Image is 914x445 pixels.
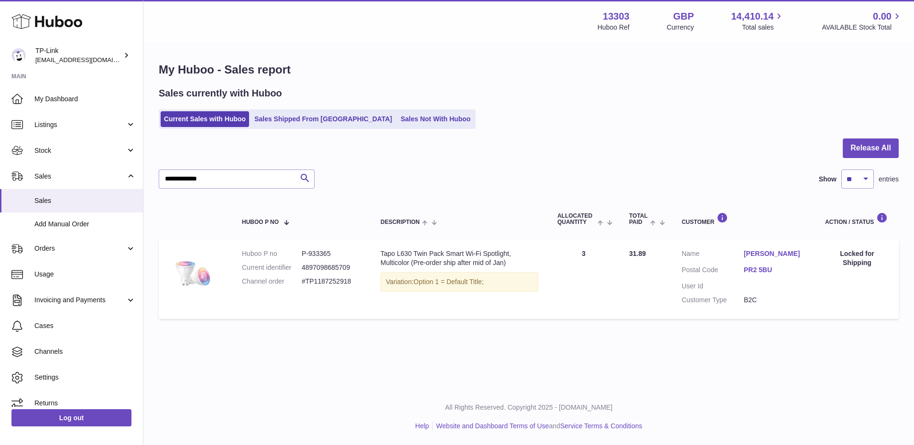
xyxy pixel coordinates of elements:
span: 0.00 [873,10,892,23]
span: Usage [34,270,136,279]
div: Currency [667,23,694,32]
span: AVAILABLE Stock Total [822,23,903,32]
td: 3 [548,240,620,319]
dt: Channel order [242,277,302,286]
span: Huboo P no [242,219,279,225]
span: Returns [34,399,136,408]
span: Add Manual Order [34,220,136,229]
a: [PERSON_NAME] [744,249,806,258]
span: Sales [34,172,126,181]
div: Locked for Shipping [825,249,889,267]
div: Tapo L630 Twin Pack Smart Wi-Fi Spotlight, Multicolor (Pre-order ship after mid of Jan) [381,249,538,267]
dt: User Id [682,282,744,291]
span: Option 1 = Default Title; [413,278,484,286]
dt: Customer Type [682,296,744,305]
a: PR2 5BU [744,265,806,275]
h2: Sales currently with Huboo [159,87,282,100]
span: Settings [34,373,136,382]
dt: Huboo P no [242,249,302,258]
a: 0.00 AVAILABLE Stock Total [822,10,903,32]
li: and [433,422,642,431]
a: Website and Dashboard Terms of Use [436,422,549,430]
span: Orders [34,244,126,253]
div: Huboo Ref [598,23,630,32]
a: Current Sales with Huboo [161,111,249,127]
span: 14,410.14 [731,10,773,23]
a: Sales Not With Huboo [397,111,474,127]
div: Variation: [381,272,538,292]
dd: #TP1187252918 [302,277,361,286]
dt: Postal Code [682,265,744,277]
h1: My Huboo - Sales report [159,62,899,77]
div: Customer [682,212,806,225]
span: Total sales [742,23,784,32]
span: My Dashboard [34,95,136,104]
a: Help [415,422,429,430]
span: Sales [34,196,136,205]
a: Service Terms & Conditions [560,422,642,430]
dt: Current identifier [242,263,302,272]
span: Description [381,219,420,225]
p: All Rights Reserved. Copyright 2025 - [DOMAIN_NAME] [151,403,906,412]
span: Total paid [629,213,648,225]
span: Listings [34,120,126,129]
span: Stock [34,146,126,155]
span: [EMAIL_ADDRESS][DOMAIN_NAME] [35,56,141,64]
span: 31.89 [629,250,646,257]
span: ALLOCATED Quantity [557,213,595,225]
button: Release All [843,138,899,158]
dt: Name [682,249,744,261]
img: gaby.chen@tp-link.com [11,48,26,63]
div: TP-Link [35,46,121,64]
span: Invoicing and Payments [34,296,126,305]
div: Action / Status [825,212,889,225]
span: Channels [34,347,136,356]
strong: 13303 [603,10,630,23]
span: entries [879,175,899,184]
a: Log out [11,409,131,426]
dd: P-933365 [302,249,361,258]
a: Sales Shipped From [GEOGRAPHIC_DATA] [251,111,395,127]
label: Show [819,175,837,184]
strong: GBP [673,10,694,23]
dd: 4897098685709 [302,263,361,272]
img: Tapo_L630_3000X3000_02_large_20220816013850p.jpg [168,249,216,297]
dd: B2C [744,296,806,305]
a: 14,410.14 Total sales [731,10,784,32]
span: Cases [34,321,136,330]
